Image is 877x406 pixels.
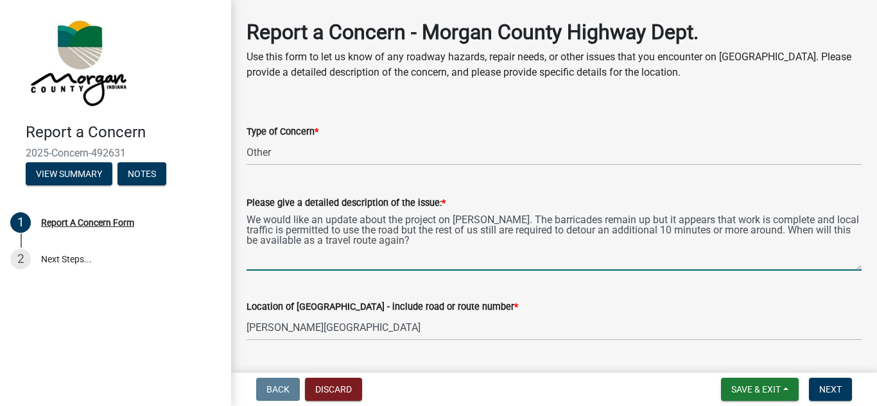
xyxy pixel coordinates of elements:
button: View Summary [26,162,112,185]
span: Next [819,384,842,394]
button: Next [809,378,852,401]
label: Location of [GEOGRAPHIC_DATA] - include road or route number [247,303,518,312]
span: Save & Exit [731,384,781,394]
label: Please give a detailed description of the issue: [247,199,446,208]
p: Use this form to let us know of any roadway hazards, repair needs, or other issues that you encou... [247,49,862,80]
div: Report A Concern Form [41,218,134,227]
button: Back [256,378,300,401]
button: Discard [305,378,362,401]
h4: Report a Concern [26,123,221,142]
div: 2 [10,249,31,269]
span: Back [266,384,290,394]
wm-modal-confirm: Notes [117,169,166,180]
wm-modal-confirm: Summary [26,169,112,180]
strong: Report a Concern - Morgan County Highway Dept. [247,20,699,44]
button: Save & Exit [721,378,799,401]
img: Morgan County, Indiana [26,13,129,110]
label: Type of Concern [247,128,318,137]
button: Notes [117,162,166,185]
div: 1 [10,212,31,233]
span: 2025-Concern-492631 [26,147,205,159]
